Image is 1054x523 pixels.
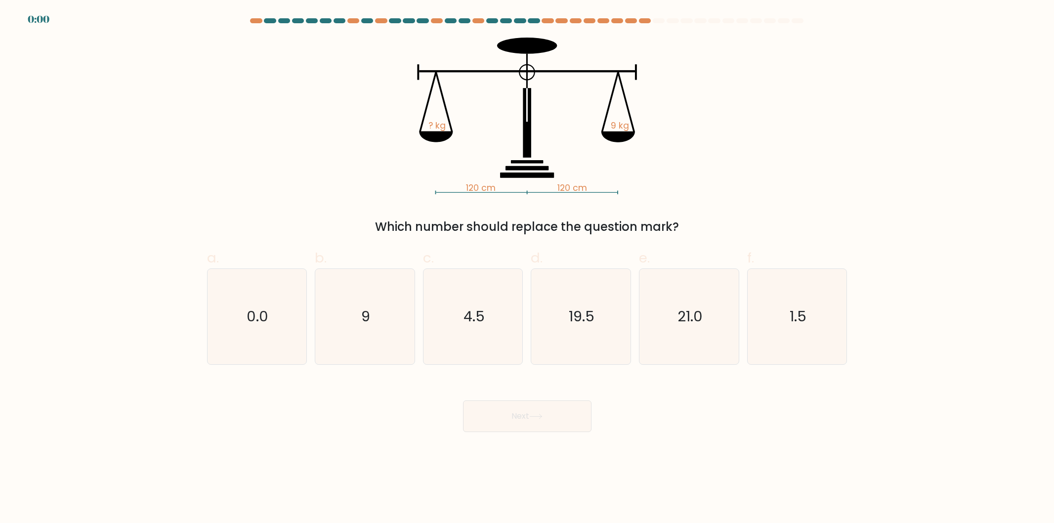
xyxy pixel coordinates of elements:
button: Next [463,400,591,432]
div: Which number should replace the question mark? [213,218,842,236]
text: 0.0 [247,306,269,326]
text: 4.5 [464,306,485,326]
div: 0:00 [28,12,49,27]
span: f. [747,248,754,267]
tspan: 9 kg [611,120,629,131]
span: e. [639,248,650,267]
text: 1.5 [790,306,806,326]
span: d. [531,248,543,267]
tspan: 120 cm [466,182,496,194]
text: 9 [361,306,370,326]
text: 19.5 [569,306,595,326]
span: a. [207,248,219,267]
span: c. [423,248,434,267]
text: 21.0 [677,306,703,326]
tspan: ? kg [428,120,445,131]
span: b. [315,248,327,267]
tspan: 120 cm [557,182,587,194]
